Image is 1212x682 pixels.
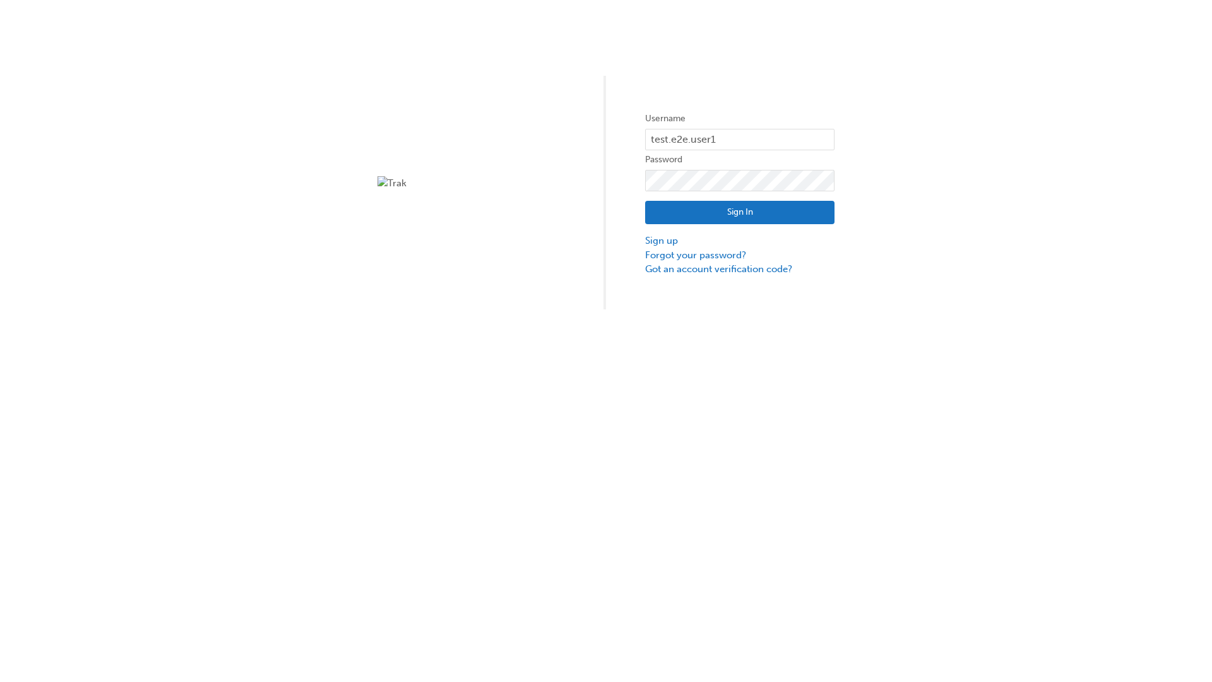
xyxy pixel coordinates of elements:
[645,201,835,225] button: Sign In
[645,152,835,167] label: Password
[645,111,835,126] label: Username
[377,176,567,191] img: Trak
[645,248,835,263] a: Forgot your password?
[645,129,835,150] input: Username
[645,234,835,248] a: Sign up
[645,262,835,277] a: Got an account verification code?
